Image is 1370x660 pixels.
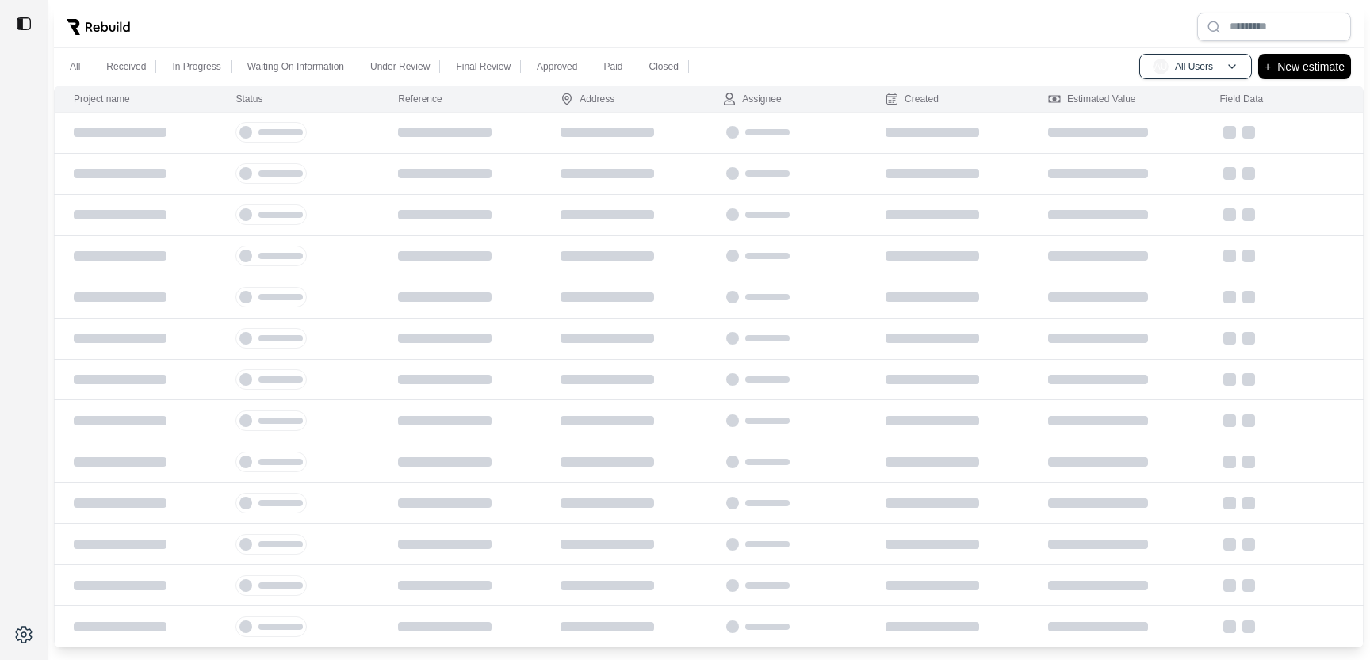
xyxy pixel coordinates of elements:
p: + [1265,57,1271,76]
div: Reference [398,93,442,105]
div: Field Data [1220,93,1264,105]
p: Under Review [370,60,430,73]
p: Received [106,60,146,73]
p: In Progress [172,60,220,73]
div: Estimated Value [1048,93,1136,105]
p: Approved [537,60,577,73]
p: All Users [1175,60,1213,73]
button: +New estimate [1258,54,1351,79]
div: Address [561,93,614,105]
img: toggle sidebar [16,16,32,32]
div: Created [886,93,939,105]
div: Project name [74,93,130,105]
p: Paid [603,60,622,73]
p: All [70,60,80,73]
p: Final Review [456,60,511,73]
p: Waiting On Information [247,60,344,73]
span: AU [1153,59,1169,74]
button: AUAll Users [1139,54,1252,79]
img: Rebuild [67,19,130,35]
div: Assignee [723,93,781,105]
div: Status [235,93,262,105]
p: New estimate [1277,57,1345,76]
p: Closed [649,60,679,73]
